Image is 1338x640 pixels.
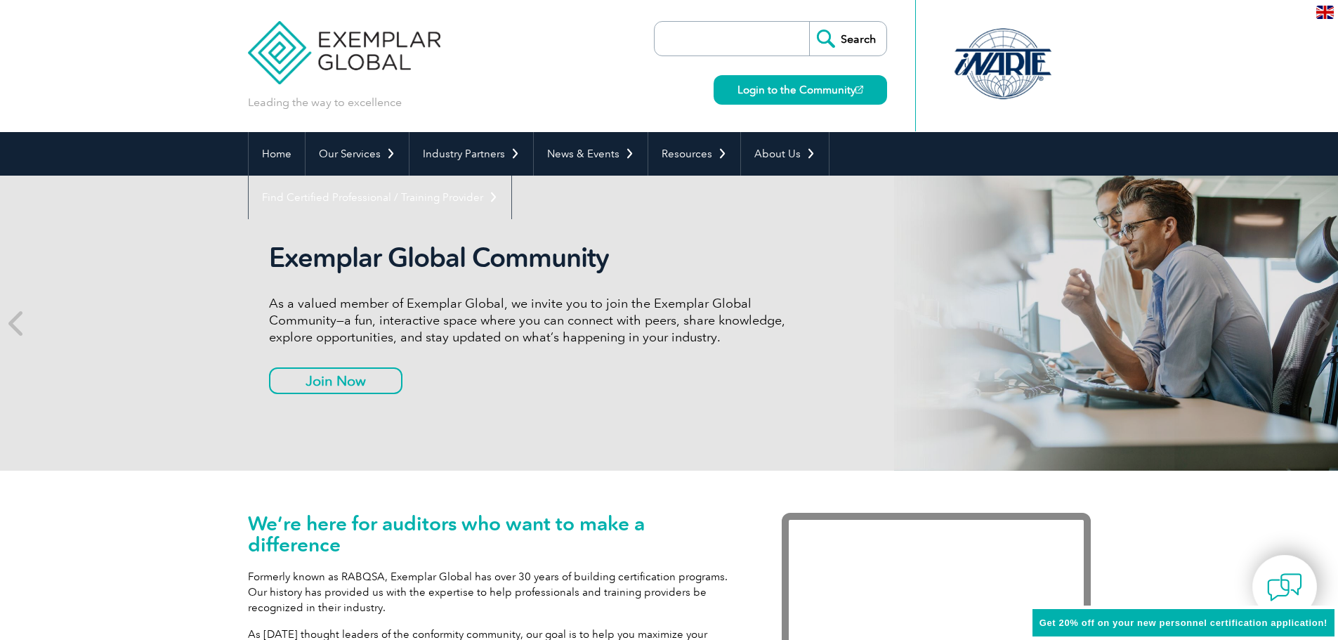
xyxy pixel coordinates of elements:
[809,22,886,55] input: Search
[249,176,511,219] a: Find Certified Professional / Training Provider
[714,75,887,105] a: Login to the Community
[1267,570,1302,605] img: contact-chat.png
[248,569,740,615] p: Formerly known as RABQSA, Exemplar Global has over 30 years of building certification programs. O...
[248,95,402,110] p: Leading the way to excellence
[248,513,740,555] h1: We’re here for auditors who want to make a difference
[409,132,533,176] a: Industry Partners
[648,132,740,176] a: Resources
[249,132,305,176] a: Home
[269,295,796,346] p: As a valued member of Exemplar Global, we invite you to join the Exemplar Global Community—a fun,...
[534,132,648,176] a: News & Events
[1316,6,1334,19] img: en
[269,242,796,274] h2: Exemplar Global Community
[855,86,863,93] img: open_square.png
[269,367,402,394] a: Join Now
[306,132,409,176] a: Our Services
[1039,618,1327,628] span: Get 20% off on your new personnel certification application!
[741,132,829,176] a: About Us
